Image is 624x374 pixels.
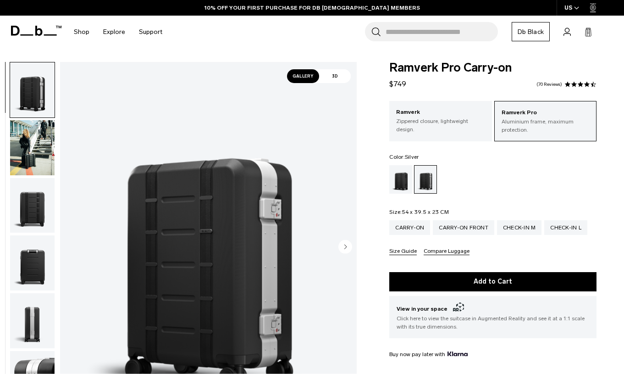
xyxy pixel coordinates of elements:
a: 70 reviews [536,82,562,87]
button: Size Guide [389,248,417,255]
button: Ramverk Pro Carry-on Silver [10,235,55,291]
legend: Color: [389,154,419,160]
a: Check-in L [544,220,587,235]
img: Ramverk Pro Carry-on Silver [10,120,55,175]
img: Ramverk Pro Carry-on Silver [10,235,55,290]
span: Gallery [287,69,319,83]
span: $749 [389,79,406,88]
nav: Main Navigation [67,16,169,48]
button: Ramverk Pro Carry-on Silver [10,120,55,176]
span: View in your space [397,303,589,314]
button: Ramverk Pro Carry-on Silver [10,293,55,349]
p: Aluminium frame, maximum protection. [502,117,589,134]
img: Ramverk Pro Carry-on Silver [10,293,55,348]
p: Ramverk [396,108,485,117]
button: Add to Cart [389,272,596,291]
p: Zippered closure, lightweight design. [396,117,485,134]
span: Click here to view the suitcase in Augmented Reality and see it at a 1:1 scale with its true dime... [397,314,589,331]
a: Support [139,16,162,48]
a: Check-in M [497,220,542,235]
img: Ramverk Pro Carry-on Silver [10,178,55,233]
span: Silver [405,154,419,160]
a: Carry-on Front [433,220,494,235]
a: Ramverk Zippered closure, lightweight design. [389,101,491,140]
a: Db Black [512,22,550,41]
a: 10% OFF YOUR FIRST PURCHASE FOR DB [DEMOGRAPHIC_DATA] MEMBERS [204,4,420,12]
button: Ramverk Pro Carry-on Silver [10,62,55,118]
a: Black Out [389,165,412,194]
button: Compare Luggage [424,248,469,255]
a: Silver [414,165,437,194]
a: Explore [103,16,125,48]
span: Buy now pay later with [389,350,467,358]
span: 3D [319,69,351,83]
p: Ramverk Pro [502,108,589,117]
img: Ramverk Pro Carry-on Silver [10,62,55,117]
span: Ramverk Pro Carry-on [389,62,596,74]
img: {"height" => 20, "alt" => "Klarna"} [447,352,467,356]
span: 54 x 39.5 x 23 CM [402,209,449,215]
legend: Size: [389,209,449,215]
a: Shop [74,16,89,48]
a: Carry-on [389,220,430,235]
button: View in your space Click here to view the suitcase in Augmented Reality and see it at a 1:1 scale... [389,296,596,338]
button: Next slide [338,240,352,255]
